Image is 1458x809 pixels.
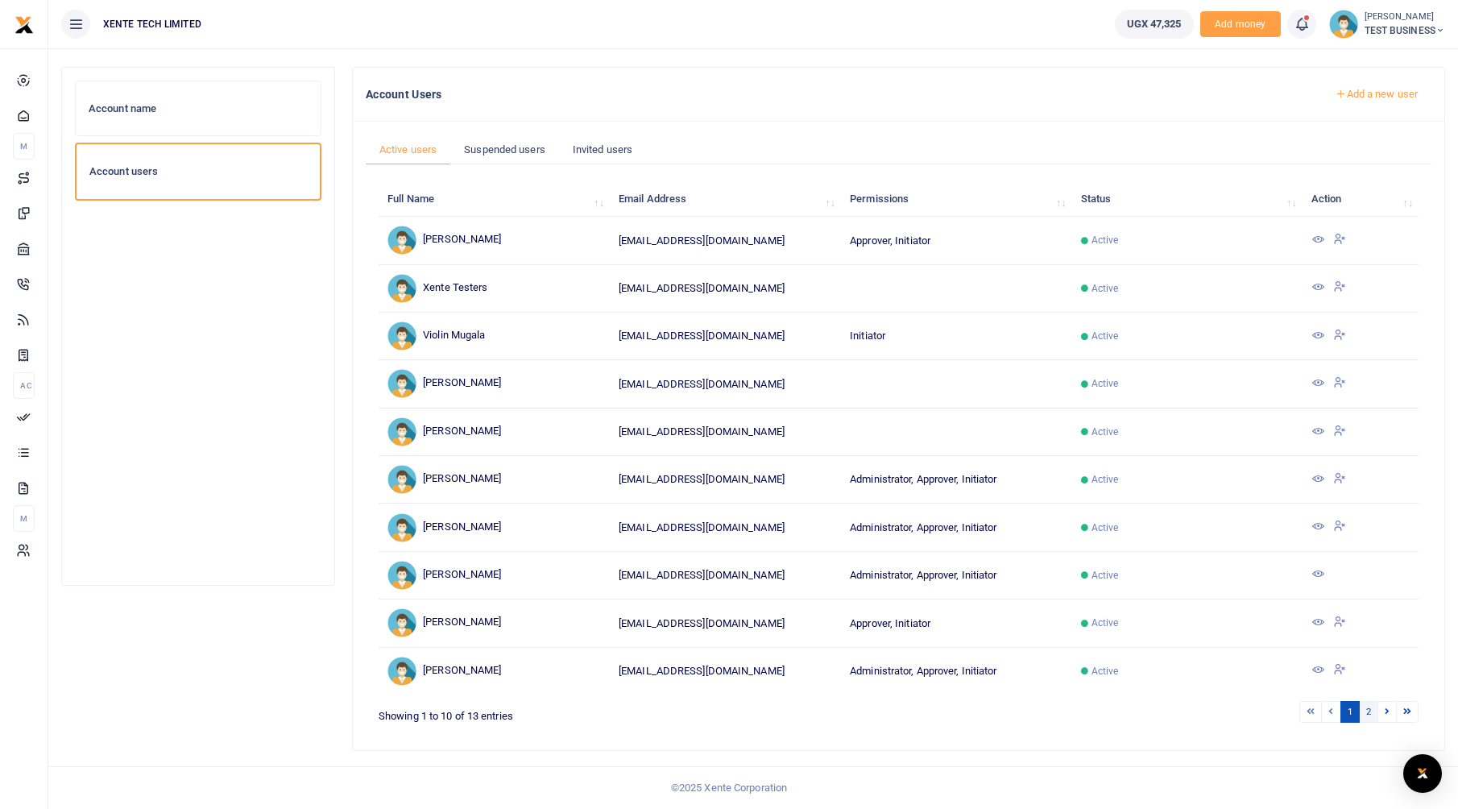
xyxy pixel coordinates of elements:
[1200,11,1281,38] li: Toup your wallet
[14,18,34,30] a: logo-small logo-large logo-large
[14,15,34,35] img: logo-small
[1311,617,1324,629] a: View Details
[1333,426,1346,438] a: Suspend
[1303,182,1419,217] th: Action: activate to sort column ascending
[1359,701,1378,723] a: 2
[1311,330,1324,342] a: View Details
[379,699,806,724] div: Showing 1 to 10 of 13 entries
[1091,233,1119,247] span: Active
[1091,425,1119,439] span: Active
[1329,10,1445,39] a: profile-user [PERSON_NAME] TEST BUSINESS
[450,135,559,165] a: Suspended users
[75,143,321,201] a: Account users
[1311,282,1324,294] a: View Details
[1311,665,1324,677] a: View Details
[1127,16,1182,32] span: UGX 47,325
[610,456,841,504] td: [EMAIL_ADDRESS][DOMAIN_NAME]
[366,135,450,165] a: Active users
[1311,378,1324,390] a: View Details
[610,504,841,551] td: [EMAIL_ADDRESS][DOMAIN_NAME]
[379,217,610,264] td: [PERSON_NAME]
[379,552,610,599] td: [PERSON_NAME]
[841,504,1072,551] td: Administrator, Approver, Initiator
[610,409,841,456] td: [EMAIL_ADDRESS][DOMAIN_NAME]
[841,599,1072,647] td: Approver, Initiator
[610,182,841,217] th: Email Address: activate to sort column ascending
[13,372,35,399] li: Ac
[1115,10,1194,39] a: UGX 47,325
[1333,617,1346,629] a: Suspend
[89,165,307,178] h6: Account users
[841,182,1072,217] th: Permissions: activate to sort column ascending
[610,217,841,264] td: [EMAIL_ADDRESS][DOMAIN_NAME]
[379,313,610,360] td: Violin Mugala
[1333,474,1346,486] a: Suspend
[1322,81,1431,108] a: Add a new user
[610,599,841,647] td: [EMAIL_ADDRESS][DOMAIN_NAME]
[13,505,35,532] li: M
[366,85,1309,103] h4: Account Users
[1311,474,1324,486] a: View Details
[1340,701,1360,723] a: 1
[841,217,1072,264] td: Approver, Initiator
[1333,521,1346,533] a: Suspend
[1091,329,1119,343] span: Active
[841,552,1072,599] td: Administrator, Approver, Initiator
[610,552,841,599] td: [EMAIL_ADDRESS][DOMAIN_NAME]
[379,599,610,647] td: [PERSON_NAME]
[1365,23,1445,38] span: TEST BUSINESS
[97,17,208,31] span: XENTE TECH LIMITED
[379,648,610,695] td: [PERSON_NAME]
[1072,182,1303,217] th: Status: activate to sort column ascending
[13,133,35,160] li: M
[1311,426,1324,438] a: View Details
[1091,472,1119,487] span: Active
[1365,10,1445,24] small: [PERSON_NAME]
[89,102,308,115] h6: Account name
[610,313,841,360] td: [EMAIL_ADDRESS][DOMAIN_NAME]
[1200,17,1281,29] a: Add money
[1333,282,1346,294] a: Suspend
[379,265,610,313] td: Xente Testers
[1091,281,1119,296] span: Active
[379,409,610,456] td: [PERSON_NAME]
[1091,376,1119,391] span: Active
[1091,568,1119,583] span: Active
[1329,10,1358,39] img: profile-user
[1333,665,1346,677] a: Suspend
[1091,664,1119,678] span: Active
[1200,11,1281,38] span: Add money
[379,360,610,408] td: [PERSON_NAME]
[1403,754,1442,793] div: Open Intercom Messenger
[1091,521,1119,535] span: Active
[379,456,610,504] td: [PERSON_NAME]
[1311,521,1324,533] a: View Details
[1108,10,1200,39] li: Wallet ballance
[841,456,1072,504] td: Administrator, Approver, Initiator
[1091,616,1119,630] span: Active
[841,648,1072,695] td: Administrator, Approver, Initiator
[559,135,646,165] a: Invited users
[1311,569,1324,581] a: View Details
[1333,234,1346,247] a: Suspend
[1333,378,1346,390] a: Suspend
[379,182,610,217] th: Full Name: activate to sort column ascending
[610,360,841,408] td: [EMAIL_ADDRESS][DOMAIN_NAME]
[610,648,841,695] td: [EMAIL_ADDRESS][DOMAIN_NAME]
[379,504,610,551] td: [PERSON_NAME]
[841,313,1072,360] td: Initiator
[1333,330,1346,342] a: Suspend
[75,81,321,137] a: Account name
[610,265,841,313] td: [EMAIL_ADDRESS][DOMAIN_NAME]
[1311,234,1324,247] a: View Details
